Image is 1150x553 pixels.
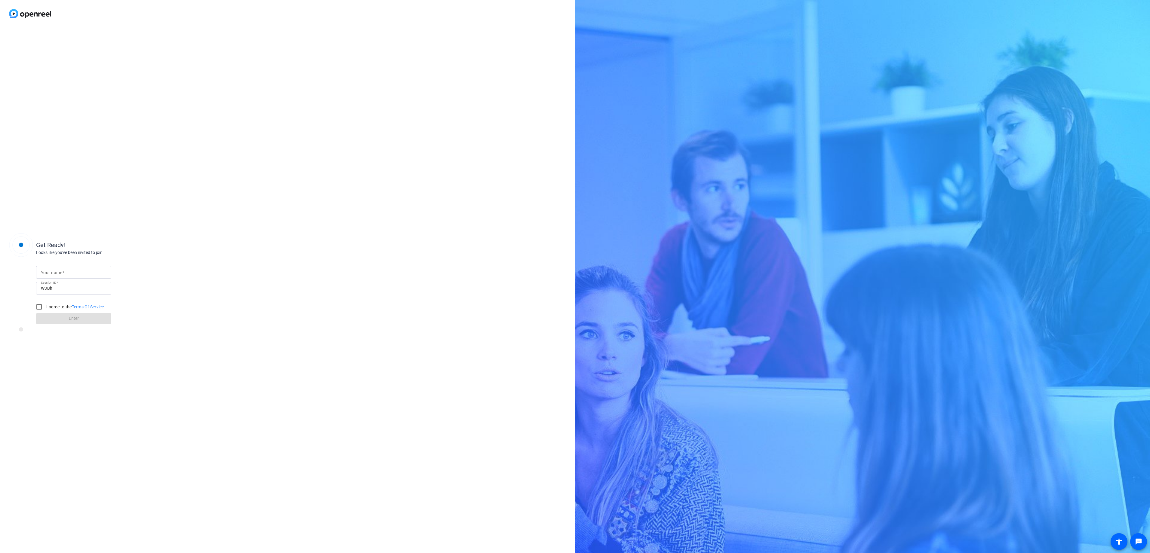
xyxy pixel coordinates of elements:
a: Terms Of Service [72,304,104,309]
label: I agree to the [45,304,104,310]
div: Get Ready! [36,240,156,249]
mat-label: Your name [41,270,62,275]
mat-icon: accessibility [1115,538,1123,545]
mat-label: Session ID [41,281,56,284]
div: Looks like you've been invited to join [36,249,156,256]
mat-icon: message [1135,538,1142,545]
